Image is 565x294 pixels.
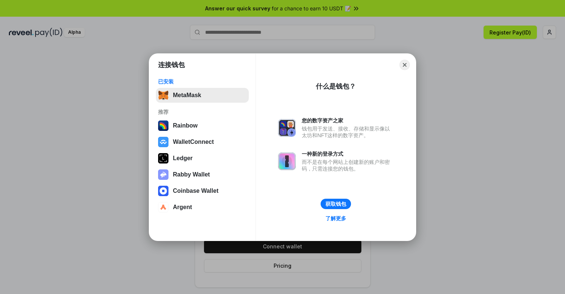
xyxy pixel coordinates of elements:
img: svg+xml,%3Csvg%20width%3D%2228%22%20height%3D%2228%22%20viewBox%3D%220%200%2028%2028%22%20fill%3D... [158,202,168,212]
div: Ledger [173,155,193,162]
div: Rainbow [173,122,198,129]
h1: 连接钱包 [158,60,185,69]
img: svg+xml,%3Csvg%20width%3D%22120%22%20height%3D%22120%22%20viewBox%3D%220%200%20120%20120%22%20fil... [158,120,168,131]
button: Coinbase Wallet [156,184,249,198]
div: 钱包用于发送、接收、存储和显示像以太坊和NFT这样的数字资产。 [302,125,394,139]
div: Rabby Wallet [173,171,210,178]
button: 获取钱包 [321,199,351,209]
div: WalletConnect [173,139,214,145]
img: svg+xml,%3Csvg%20xmlns%3D%22http%3A%2F%2Fwww.w3.org%2F2000%2Fsvg%22%20width%3D%2228%22%20height%3... [158,153,168,163]
button: Rainbow [156,118,249,133]
div: 已安装 [158,78,247,85]
a: 了解更多 [321,214,351,223]
div: 一种新的登录方式 [302,151,394,157]
div: 而不是在每个网站上创建新的账户和密码，只需连接您的钱包。 [302,159,394,172]
button: WalletConnect [156,135,249,149]
div: Coinbase Wallet [173,188,218,194]
div: MetaMask [173,92,201,99]
div: 获取钱包 [325,201,346,207]
img: svg+xml,%3Csvg%20xmlns%3D%22http%3A%2F%2Fwww.w3.org%2F2000%2Fsvg%22%20fill%3D%22none%22%20viewBox... [278,119,296,137]
img: svg+xml,%3Csvg%20width%3D%2228%22%20height%3D%2228%22%20viewBox%3D%220%200%2028%2028%22%20fill%3D... [158,186,168,196]
div: 了解更多 [325,215,346,222]
div: 推荐 [158,109,247,115]
img: svg+xml,%3Csvg%20width%3D%2228%22%20height%3D%2228%22%20viewBox%3D%220%200%2028%2028%22%20fill%3D... [158,137,168,147]
button: Ledger [156,151,249,166]
button: Argent [156,200,249,215]
div: 您的数字资产之家 [302,117,394,124]
button: Close [399,60,410,70]
button: MetaMask [156,88,249,103]
div: Argent [173,204,192,211]
div: 什么是钱包？ [316,82,356,91]
img: svg+xml,%3Csvg%20fill%3D%22none%22%20height%3D%2233%22%20viewBox%3D%220%200%2035%2033%22%20width%... [158,90,168,100]
img: svg+xml,%3Csvg%20xmlns%3D%22http%3A%2F%2Fwww.w3.org%2F2000%2Fsvg%22%20fill%3D%22none%22%20viewBox... [158,169,168,180]
button: Rabby Wallet [156,167,249,182]
img: svg+xml,%3Csvg%20xmlns%3D%22http%3A%2F%2Fwww.w3.org%2F2000%2Fsvg%22%20fill%3D%22none%22%20viewBox... [278,152,296,170]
